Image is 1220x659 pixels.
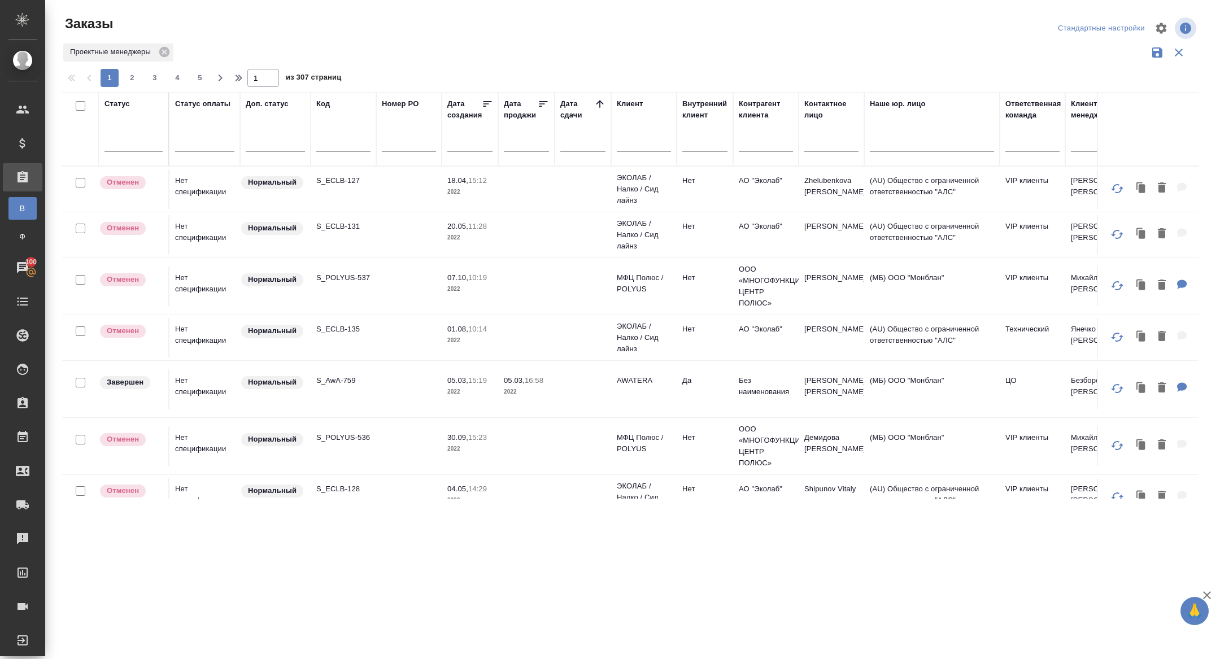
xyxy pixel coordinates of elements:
[1175,18,1199,39] span: Посмотреть информацию
[248,434,297,445] p: Нормальный
[107,222,139,234] p: Отменен
[1131,325,1152,348] button: Клонировать
[14,231,31,242] span: Ф
[1104,483,1131,510] button: Обновить
[1180,597,1209,625] button: 🙏
[1000,169,1065,209] td: VIP клиенты
[864,215,1000,255] td: (AU) Общество с ограниченной ответственностью "АЛС"
[191,72,209,84] span: 5
[191,69,209,87] button: 5
[1005,98,1061,121] div: Ответственная команда
[799,369,864,409] td: [PERSON_NAME] [PERSON_NAME]
[1000,369,1065,409] td: ЦО
[107,485,139,496] p: Отменен
[107,274,139,285] p: Отменен
[799,267,864,306] td: [PERSON_NAME]
[1168,42,1189,63] button: Сбросить фильтры
[447,222,468,230] p: 20.05,
[682,432,727,443] p: Нет
[739,375,793,398] p: Без наименования
[1104,324,1131,351] button: Обновить
[316,483,371,495] p: S_ECLB-128
[468,433,487,442] p: 15:23
[682,324,727,335] p: Нет
[864,478,1000,517] td: (AU) Общество с ограниченной ответственностью "АЛС"
[1152,177,1171,200] button: Удалить
[799,426,864,466] td: Демидова [PERSON_NAME]
[799,215,864,255] td: [PERSON_NAME]
[99,483,163,499] div: Выставляет КМ после отмены со стороны клиента. Если уже после запуска – КМ пишет ПМу про отмену, ...
[447,495,493,506] p: 2022
[107,325,139,337] p: Отменен
[447,443,493,455] p: 2022
[864,267,1000,306] td: (МБ) ООО "Монблан"
[123,69,141,87] button: 2
[169,267,240,306] td: Нет спецификации
[1131,274,1152,297] button: Клонировать
[99,221,163,236] div: Выставляет КМ после отмены со стороны клиента. Если уже после запуска – КМ пишет ПМу про отмену, ...
[99,272,163,287] div: Выставляет КМ после отмены со стороны клиента. Если уже после запуска – КМ пишет ПМу про отмену, ...
[168,69,186,87] button: 4
[468,376,487,385] p: 15:19
[739,221,793,232] p: АО "Эколаб"
[617,272,671,295] p: МФЦ Полюс / POLYUS
[1152,377,1171,400] button: Удалить
[525,376,543,385] p: 16:58
[1148,15,1175,42] span: Настроить таблицу
[1104,432,1131,459] button: Обновить
[447,335,493,346] p: 2022
[739,264,793,309] p: ООО «МНОГОФУНКЦИОНАЛЬНЫЙ ЦЕНТР ПОЛЮС»
[447,386,493,398] p: 2022
[617,172,671,206] p: ЭКОЛАБ / Налко / Сид лайнз
[1071,98,1125,121] div: Клиентские менеджеры
[316,221,371,232] p: S_ECLB-131
[107,434,139,445] p: Отменен
[169,215,240,255] td: Нет спецификации
[799,169,864,209] td: Zhelubenkova [PERSON_NAME]
[169,169,240,209] td: Нет спецификации
[468,222,487,230] p: 11:28
[739,98,793,121] div: Контрагент клиента
[286,71,341,87] span: из 307 страниц
[99,175,163,190] div: Выставляет КМ после отмены со стороны клиента. Если уже после запуска – КМ пишет ПМу про отмену, ...
[1185,599,1204,623] span: 🙏
[682,375,727,386] p: Да
[447,98,482,121] div: Дата создания
[248,325,297,337] p: Нормальный
[1055,20,1148,37] div: split button
[1104,175,1131,202] button: Обновить
[447,325,468,333] p: 01.08,
[468,273,487,282] p: 10:19
[1065,215,1131,255] td: [PERSON_NAME] [PERSON_NAME]
[739,424,793,469] p: ООО «МНОГОФУНКЦИОНАЛЬНЫЙ ЦЕНТР ПОЛЮС»
[169,318,240,357] td: Нет спецификации
[316,432,371,443] p: S_POLYUS-536
[447,376,468,385] p: 05.03,
[240,324,305,339] div: Статус по умолчанию для стандартных заказов
[1147,42,1168,63] button: Сохранить фильтры
[1065,267,1131,306] td: Михайлова [PERSON_NAME]
[468,176,487,185] p: 15:12
[682,483,727,495] p: Нет
[240,483,305,499] div: Статус по умолчанию для стандартных заказов
[1104,375,1131,402] button: Обновить
[169,426,240,466] td: Нет спецификации
[248,485,297,496] p: Нормальный
[504,98,538,121] div: Дата продажи
[316,175,371,186] p: S_ECLB-127
[617,375,671,386] p: AWATERA
[19,256,44,268] span: 100
[70,46,155,58] p: Проектные менеджеры
[175,98,230,110] div: Статус оплаты
[62,15,113,33] span: Заказы
[169,369,240,409] td: Нет спецификации
[447,283,493,295] p: 2022
[1152,274,1171,297] button: Удалить
[240,375,305,390] div: Статус по умолчанию для стандартных заказов
[799,478,864,517] td: Shipunov Vitaly
[682,175,727,186] p: Нет
[1065,318,1131,357] td: Янечко [PERSON_NAME]
[382,98,419,110] div: Номер PO
[169,478,240,517] td: Нет спецификации
[240,432,305,447] div: Статус по умолчанию для стандартных заказов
